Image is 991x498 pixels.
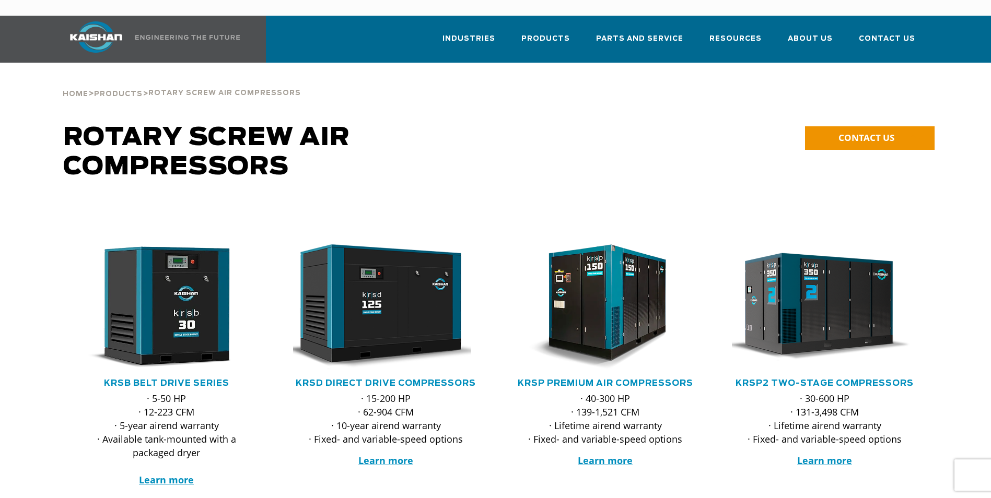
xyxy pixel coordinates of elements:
span: Rotary Screw Air Compressors [148,90,301,97]
a: KRSP Premium Air Compressors [518,379,693,387]
a: About Us [788,25,833,61]
a: KRSP2 Two-Stage Compressors [736,379,914,387]
div: krsp350 [732,244,918,370]
span: Contact Us [859,33,915,45]
span: About Us [788,33,833,45]
a: CONTACT US [805,126,935,150]
img: Engineering the future [135,35,240,40]
span: Home [63,91,88,98]
a: Learn more [358,454,413,467]
a: Learn more [139,473,194,486]
a: Parts and Service [596,25,683,61]
a: KRSD Direct Drive Compressors [296,379,476,387]
a: Contact Us [859,25,915,61]
p: · 15-200 HP · 62-904 CFM · 10-year airend warranty · Fixed- and variable-speed options [293,392,479,446]
span: Rotary Screw Air Compressors [63,125,350,180]
a: Industries [442,25,495,61]
span: Industries [442,33,495,45]
img: krsp150 [505,244,691,370]
a: KRSB Belt Drive Series [104,379,229,387]
a: Resources [709,25,762,61]
p: · 5-50 HP · 12-223 CFM · 5-year airend warranty · Available tank-mounted with a packaged dryer [74,392,260,487]
a: Products [94,89,143,98]
p: · 30-600 HP · 131-3,498 CFM · Lifetime airend warranty · Fixed- and variable-speed options [732,392,918,446]
span: Products [94,91,143,98]
a: Learn more [578,454,633,467]
img: kaishan logo [57,21,135,53]
a: Learn more [797,454,852,467]
a: Home [63,89,88,98]
span: CONTACT US [838,132,894,144]
img: krsb30 [66,244,252,370]
a: Kaishan USA [57,16,242,63]
div: > > [63,63,301,102]
a: Products [521,25,570,61]
span: Resources [709,33,762,45]
p: · 40-300 HP · 139-1,521 CFM · Lifetime airend warranty · Fixed- and variable-speed options [512,392,698,446]
div: krsp150 [512,244,698,370]
div: krsd125 [293,244,479,370]
span: Products [521,33,570,45]
img: krsp350 [724,244,910,370]
span: Parts and Service [596,33,683,45]
img: krsd125 [285,244,471,370]
div: krsb30 [74,244,260,370]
